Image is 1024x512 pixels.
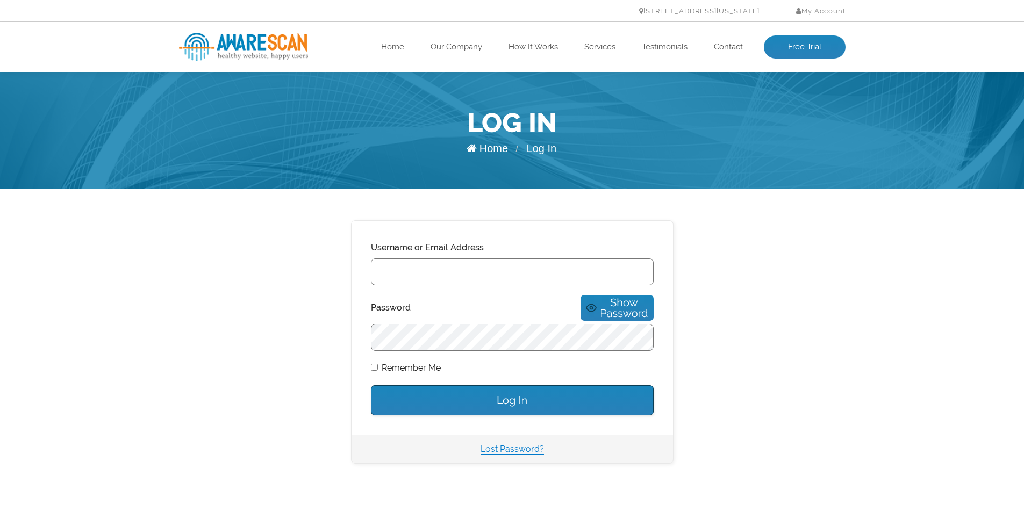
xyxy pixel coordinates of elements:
input: Remember Me [371,364,378,371]
span: Log In [527,142,557,154]
label: Username or Email Address [371,240,654,255]
input: Log In [371,385,654,415]
a: Lost Password? [481,444,544,454]
a: Home [467,142,508,154]
button: Show Password [581,295,653,321]
label: Remember Me [371,360,441,376]
span: Show Password [600,297,648,319]
label: Password [371,300,578,315]
span: / [515,145,518,154]
h1: Log In [179,104,846,142]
